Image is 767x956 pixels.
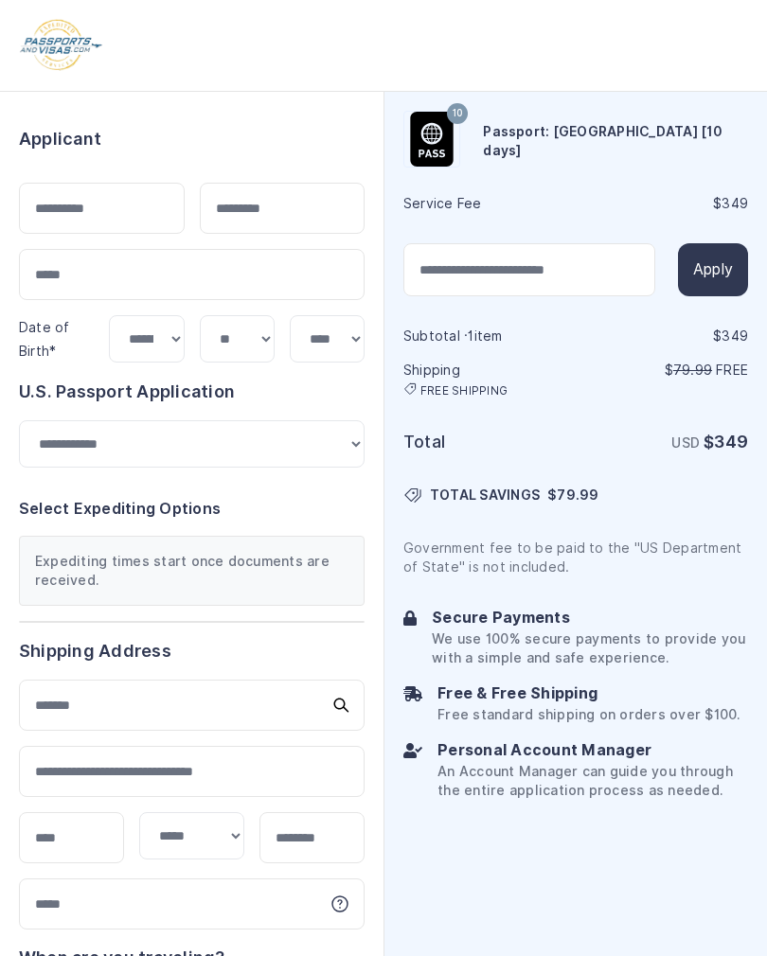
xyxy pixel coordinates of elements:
[19,320,70,360] label: Date of Birth*
[453,101,463,126] span: 10
[430,486,540,505] span: TOTAL SAVINGS
[722,328,748,344] span: 349
[722,196,748,211] span: 349
[716,363,748,378] span: Free
[19,498,365,521] h6: Select Expediting Options
[547,486,598,505] span: $
[19,536,365,606] div: Expediting times start once documents are received.
[403,327,574,345] h6: Subtotal · item
[19,379,365,405] h6: U.S. Passport Application
[403,429,574,455] h6: Total
[19,19,103,72] img: Logo
[578,327,748,345] div: $
[420,383,508,398] span: FREE SHIPPING
[578,194,748,213] div: $
[432,607,748,629] h6: Secure Payments
[403,194,574,213] h6: Service Fee
[403,361,574,398] h6: Shipping
[468,328,473,344] span: 1
[437,739,748,762] h6: Personal Account Manager
[437,762,748,800] p: An Account Manager can guide you through the entire application process as needed.
[704,432,748,451] strong: $
[714,432,748,451] span: 349
[578,361,748,380] p: $
[483,122,748,160] h6: Passport: [GEOGRAPHIC_DATA] [10 days]
[19,126,101,152] h6: Applicant
[404,112,459,167] img: Product Name
[437,682,740,705] h6: Free & Free Shipping
[673,363,712,378] span: 79.99
[403,539,748,576] p: Government fee to be paid to the "US Department of State" is not included.
[330,894,349,913] svg: More information
[432,629,748,667] p: We use 100% secure payments to provide you with a simple and safe experience.
[557,487,598,503] span: 79.99
[437,705,740,724] p: Free standard shipping on orders over $100.
[19,638,365,664] h6: Shipping Address
[671,435,700,451] span: USD
[678,243,748,296] button: Apply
